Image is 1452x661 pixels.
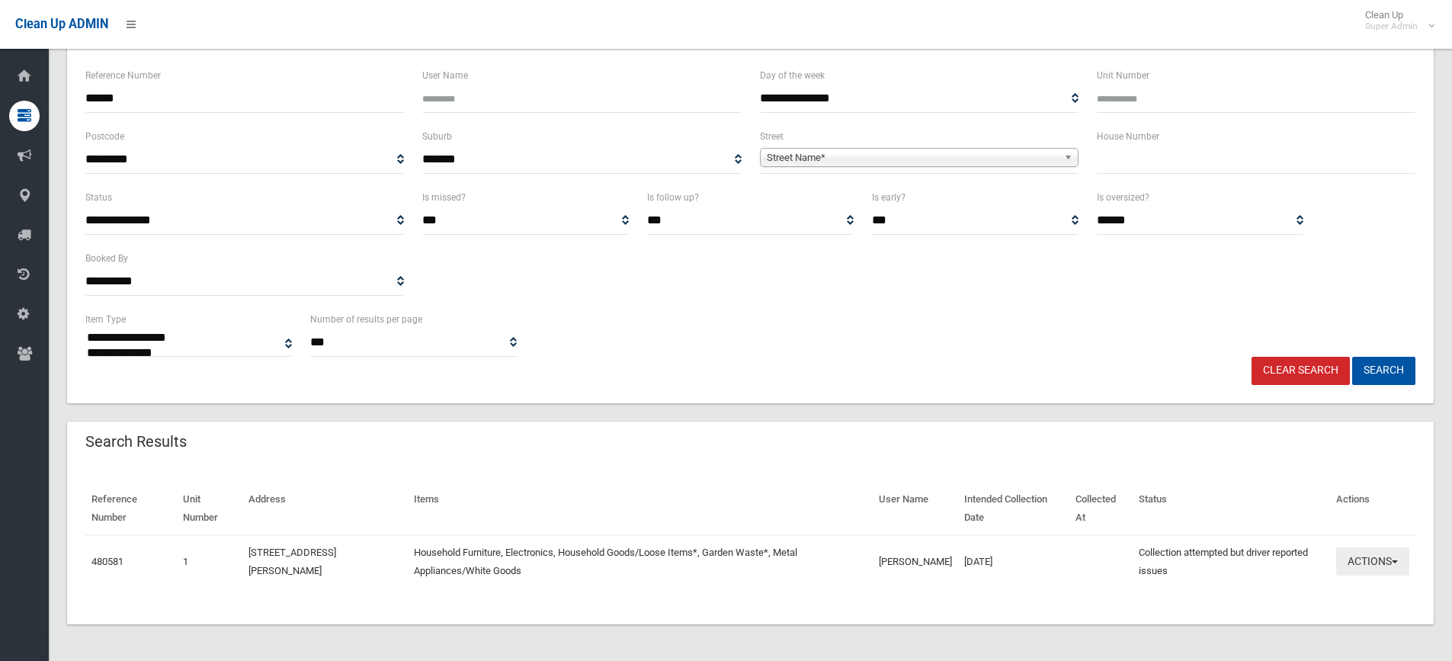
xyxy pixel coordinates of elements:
[958,535,1069,588] td: [DATE]
[1357,9,1433,32] span: Clean Up
[1365,21,1418,32] small: Super Admin
[1069,483,1133,535] th: Collected At
[873,535,958,588] td: [PERSON_NAME]
[242,483,409,535] th: Address
[67,427,205,457] header: Search Results
[872,189,905,206] label: Is early?
[408,535,872,588] td: Household Furniture, Electronics, Household Goods/Loose Items*, Garden Waste*, Metal Appliances/W...
[408,483,872,535] th: Items
[248,547,336,576] a: [STREET_ADDRESS][PERSON_NAME]
[310,311,422,328] label: Number of results per page
[177,535,242,588] td: 1
[85,128,124,145] label: Postcode
[1352,357,1415,385] button: Search
[1133,535,1330,588] td: Collection attempted but driver reported issues
[422,128,452,145] label: Suburb
[1097,189,1149,206] label: Is oversized?
[85,67,161,84] label: Reference Number
[85,250,128,267] label: Booked By
[85,189,112,206] label: Status
[647,189,699,206] label: Is follow up?
[760,128,784,145] label: Street
[873,483,958,535] th: User Name
[958,483,1069,535] th: Intended Collection Date
[1097,128,1159,145] label: House Number
[1133,483,1330,535] th: Status
[85,311,126,328] label: Item Type
[177,483,242,535] th: Unit Number
[1330,483,1415,535] th: Actions
[1252,357,1350,385] a: Clear Search
[1097,67,1149,84] label: Unit Number
[15,17,108,31] span: Clean Up ADMIN
[91,556,123,567] a: 480581
[760,67,825,84] label: Day of the week
[1336,547,1409,576] button: Actions
[85,483,177,535] th: Reference Number
[767,149,1058,167] span: Street Name*
[422,189,466,206] label: Is missed?
[422,67,468,84] label: User Name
